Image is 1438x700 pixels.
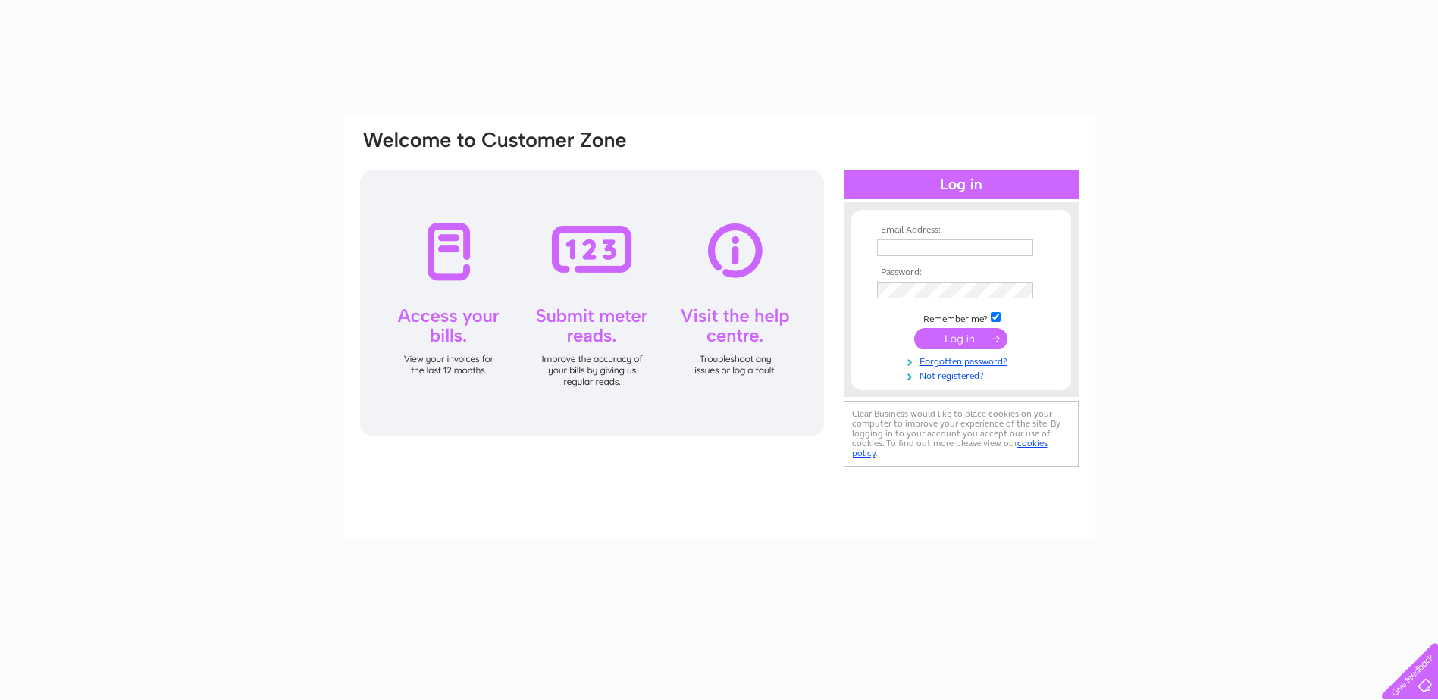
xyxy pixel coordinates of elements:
[873,310,1049,325] td: Remember me?
[873,267,1049,278] th: Password:
[844,401,1079,467] div: Clear Business would like to place cookies on your computer to improve your experience of the sit...
[877,367,1049,382] a: Not registered?
[852,438,1048,458] a: cookies policy
[873,225,1049,236] th: Email Address:
[877,353,1049,367] a: Forgotten password?
[914,328,1007,349] input: Submit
